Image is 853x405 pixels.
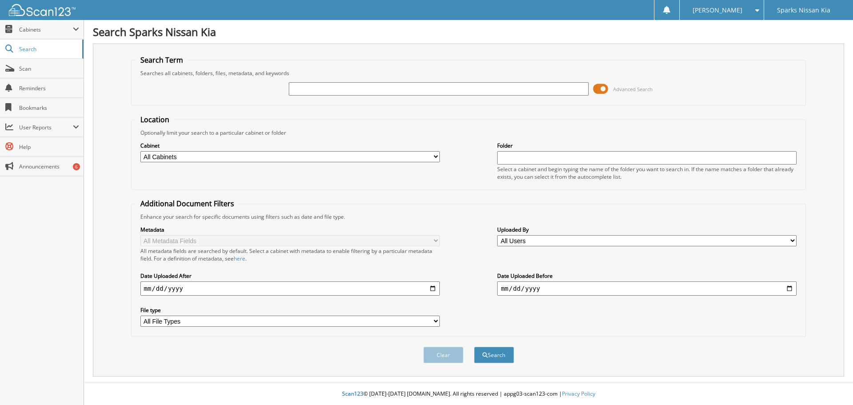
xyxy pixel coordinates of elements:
[613,86,653,92] span: Advanced Search
[9,4,76,16] img: scan123-logo-white.svg
[19,45,78,53] span: Search
[497,226,797,233] label: Uploaded By
[777,8,830,13] span: Sparks Nissan Kia
[19,84,79,92] span: Reminders
[140,226,440,233] label: Metadata
[19,26,73,33] span: Cabinets
[140,142,440,149] label: Cabinet
[136,69,801,77] div: Searches all cabinets, folders, files, metadata, and keywords
[136,55,187,65] legend: Search Term
[136,199,239,209] legend: Additional Document Filters
[19,65,79,72] span: Scan
[19,104,79,112] span: Bookmarks
[497,165,797,180] div: Select a cabinet and begin typing the name of the folder you want to search in. If the name match...
[423,347,463,363] button: Clear
[93,24,844,39] h1: Search Sparks Nissan Kia
[73,163,80,170] div: 6
[19,124,73,131] span: User Reports
[497,142,797,149] label: Folder
[497,281,797,296] input: end
[497,272,797,280] label: Date Uploaded Before
[136,213,801,221] div: Enhance your search for specific documents using filters such as date and file type.
[342,390,363,397] span: Scan123
[234,255,245,262] a: here
[136,115,174,124] legend: Location
[19,143,79,151] span: Help
[19,163,79,170] span: Announcements
[84,383,853,405] div: © [DATE]-[DATE] [DOMAIN_NAME]. All rights reserved | appg03-scan123-com |
[140,272,440,280] label: Date Uploaded After
[140,247,440,262] div: All metadata fields are searched by default. Select a cabinet with metadata to enable filtering b...
[693,8,742,13] span: [PERSON_NAME]
[140,281,440,296] input: start
[474,347,514,363] button: Search
[562,390,595,397] a: Privacy Policy
[140,306,440,314] label: File type
[136,129,801,136] div: Optionally limit your search to a particular cabinet or folder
